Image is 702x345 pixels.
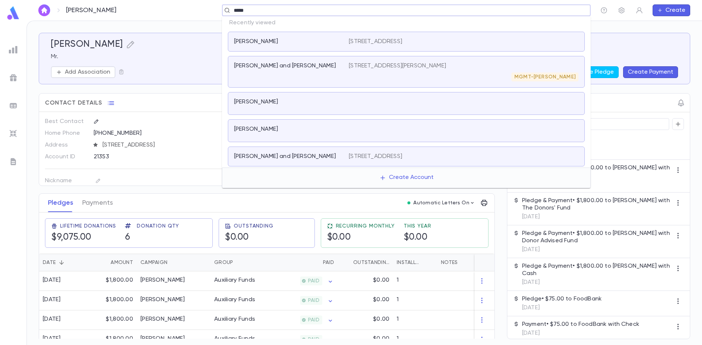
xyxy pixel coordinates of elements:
[336,223,395,229] span: Recurring Monthly
[225,232,249,243] h5: $0.00
[349,62,446,70] p: [STREET_ADDRESS][PERSON_NAME]
[214,254,233,271] div: Group
[305,337,322,342] span: PAID
[125,232,131,243] h5: 6
[404,223,431,229] span: This Year
[373,296,389,303] p: $0.00
[437,254,529,271] div: Notes
[43,277,61,284] div: [DATE]
[45,175,87,187] p: Nickname
[522,330,639,337] p: [DATE]
[422,257,434,268] button: Sort
[305,278,322,284] span: PAID
[234,62,336,70] p: [PERSON_NAME] and [PERSON_NAME]
[45,99,102,107] span: Contact Details
[9,157,18,166] img: letters_grey.7941b92b52307dd3b8a917253454ce1c.svg
[327,232,351,243] h5: $0.00
[373,316,389,323] p: $0.00
[137,254,211,271] div: Campaign
[51,66,115,78] button: Add Association
[393,271,437,291] div: 1
[111,254,133,271] div: Amount
[522,304,602,311] p: [DATE]
[60,223,116,229] span: Lifetime Donations
[9,129,18,138] img: imports_grey.530a8a0e642e233f2baf0ef88e8c9fcb.svg
[99,257,111,268] button: Sort
[214,296,255,303] div: Auxiliary Funds
[45,116,87,127] p: Best Contact
[214,316,255,323] div: Auxiliary Funds
[233,257,245,268] button: Sort
[89,254,137,271] div: Amount
[305,317,322,323] span: PAID
[43,254,56,271] div: Date
[323,254,334,271] div: Paid
[94,151,221,162] div: 21353
[56,257,67,268] button: Sort
[82,194,113,212] button: Payments
[39,254,89,271] div: Date
[45,151,87,163] p: Account ID
[140,254,167,271] div: Campaign
[522,279,672,286] p: [DATE]
[522,164,672,179] p: Pledge & Payment • $1,800.00 to [PERSON_NAME] with The Donors' Fund
[522,230,672,244] p: Pledge & Payment • $1,800.00 to [PERSON_NAME] with Donor Advised Fund
[234,126,278,133] p: [PERSON_NAME]
[140,316,185,323] div: Wolmark YM
[6,6,21,20] img: logo
[393,291,437,310] div: 1
[653,4,690,16] button: Create
[305,298,322,303] span: PAID
[45,127,87,139] p: Home Phone
[89,271,137,291] div: $1,800.00
[404,198,478,208] button: Automatic Letters On
[65,68,110,76] p: Add Association
[45,139,87,151] p: Address
[214,335,255,342] div: Auxiliary Funds
[234,38,278,45] p: [PERSON_NAME]
[51,232,91,243] h5: $9,075.00
[211,254,266,271] div: Group
[413,200,469,206] p: Automatic Letters On
[522,197,672,212] p: Pledge & Payment • $1,800.00 to [PERSON_NAME] with The Donors' Fund
[511,74,578,80] span: MGMT-[PERSON_NAME]
[234,223,273,229] span: Outstanding
[441,254,458,271] div: Notes
[9,101,18,110] img: batches_grey.339ca447c9d9533ef1741baa751efc33.svg
[48,194,73,212] button: Pledges
[393,310,437,330] div: 1
[373,171,439,185] button: Create Account
[266,254,338,271] div: Paid
[167,257,179,268] button: Sort
[140,296,185,303] div: Wolmark YM
[623,66,678,78] button: Create Payment
[40,7,49,13] img: home_white.a664292cf8c1dea59945f0da9f25487c.svg
[89,310,137,330] div: $1,800.00
[43,296,61,303] div: [DATE]
[137,223,179,229] span: Donation Qty
[569,66,619,78] button: Create Pledge
[100,141,257,149] span: [STREET_ADDRESS]
[522,321,639,328] p: Payment • $75.00 to FoodBank with Check
[341,257,353,268] button: Sort
[349,38,402,45] p: [STREET_ADDRESS]
[373,277,389,284] p: $0.00
[94,127,257,138] div: [PHONE_NUMBER]
[51,39,123,50] h5: [PERSON_NAME]
[214,277,255,284] div: Auxiliary Funds
[353,254,389,271] div: Outstanding
[404,232,428,243] h5: $0.00
[522,263,672,277] p: Pledge & Payment • $1,800.00 to [PERSON_NAME] with Cash
[9,45,18,54] img: reports_grey.c525e4749d1bce6a11f5fe2a8de1b229.svg
[522,213,672,221] p: [DATE]
[349,153,402,160] p: [STREET_ADDRESS]
[89,291,137,310] div: $1,800.00
[311,257,323,268] button: Sort
[522,295,602,303] p: Pledge • $75.00 to FoodBank
[397,254,422,271] div: Installments
[373,335,389,342] p: $0.00
[522,180,672,188] p: [DATE]
[338,254,393,271] div: Outstanding
[522,246,672,253] p: [DATE]
[66,6,117,14] p: [PERSON_NAME]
